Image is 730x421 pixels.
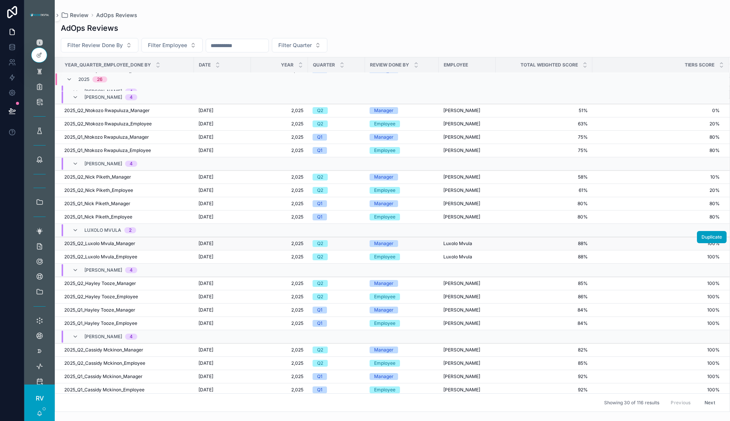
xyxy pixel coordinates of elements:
[84,94,122,100] span: [PERSON_NAME]
[64,214,132,220] span: 2025_Q1_Nick Piketh_Employee
[370,307,434,313] a: Manager
[443,374,491,380] a: [PERSON_NAME]
[198,374,246,380] a: [DATE]
[443,174,480,180] span: [PERSON_NAME]
[443,121,480,127] span: [PERSON_NAME]
[374,187,395,194] div: Employee
[443,108,480,114] span: [PERSON_NAME]
[500,347,588,353] a: 82%
[64,307,189,313] a: 2025_Q1_Hayley Tooze_Manager
[255,347,303,353] span: 2,025
[443,241,472,247] span: Luxolo Mvula
[500,254,588,260] span: 88%
[443,134,480,140] span: [PERSON_NAME]
[255,307,303,313] span: 2,025
[255,280,303,286] span: 2,025
[255,320,303,326] a: 2,025
[593,134,720,140] a: 80%
[317,360,323,367] div: Q2
[374,240,394,247] div: Manager
[255,187,303,193] a: 2,025
[198,201,213,207] span: [DATE]
[313,360,360,367] a: Q2
[374,293,395,300] div: Employee
[593,320,720,326] a: 100%
[593,294,720,300] a: 100%
[593,347,720,353] a: 100%
[374,147,395,154] div: Employee
[64,108,150,114] span: 2025_Q2_Ntokozo Rwapuluza_Manager
[374,200,394,207] div: Manager
[593,174,720,180] a: 10%
[313,187,360,194] a: Q2
[255,121,303,127] a: 2,025
[317,107,323,114] div: Q2
[64,187,133,193] span: 2025_Q2_Nick Piketh_Employee
[443,307,480,313] span: [PERSON_NAME]
[500,147,588,154] span: 75%
[313,347,360,353] a: Q2
[64,294,138,300] span: 2025_Q2_Hayley Tooze_Employee
[443,307,491,313] a: [PERSON_NAME]
[255,147,303,154] span: 2,025
[374,253,395,260] div: Employee
[198,241,213,247] span: [DATE]
[443,374,480,380] span: [PERSON_NAME]
[593,307,720,313] span: 100%
[370,360,434,367] a: Employee
[593,254,720,260] a: 100%
[255,174,303,180] span: 2,025
[443,320,491,326] a: [PERSON_NAME]
[255,201,303,207] span: 2,025
[443,187,480,193] span: [PERSON_NAME]
[443,201,491,207] a: [PERSON_NAME]
[317,214,322,220] div: Q1
[443,201,480,207] span: [PERSON_NAME]
[443,254,472,260] span: Luxolo Mvula
[255,294,303,300] span: 2,025
[198,108,246,114] a: [DATE]
[64,347,189,353] a: 2025_Q2_Cassidy Mckinon_Manager
[64,214,189,220] a: 2025_Q1_Nick Piketh_Employee
[370,120,434,127] a: Employee
[64,241,135,247] span: 2025_Q2_Luxolo Mvula_Manager
[317,320,322,327] div: Q1
[370,240,434,247] a: Manager
[313,200,360,207] a: Q1
[64,254,189,260] a: 2025_Q2_Luxolo Mvula_Employee
[443,347,491,353] a: [PERSON_NAME]
[317,253,323,260] div: Q2
[64,254,137,260] span: 2025_Q2_Luxolo Mvula_Employee
[317,120,323,127] div: Q2
[198,187,213,193] span: [DATE]
[443,174,491,180] a: [PERSON_NAME]
[593,280,720,286] span: 100%
[443,241,491,247] a: Luxolo Mvula
[443,320,480,326] span: [PERSON_NAME]
[313,293,360,300] a: Q2
[443,280,480,286] span: [PERSON_NAME]
[500,134,588,140] span: 75%
[255,134,303,140] span: 2,025
[64,320,189,326] a: 2025_Q1_Hayley Tooze_Employee
[255,214,303,220] span: 2,025
[500,174,588,180] span: 58%
[500,214,588,220] a: 80%
[593,147,720,154] a: 80%
[64,307,135,313] span: 2025_Q1_Hayley Tooze_Manager
[593,241,720,247] a: 100%
[317,147,322,154] div: Q1
[500,121,588,127] a: 63%
[443,108,491,114] a: [PERSON_NAME]
[500,360,588,366] a: 85%
[593,214,720,220] a: 80%
[697,231,727,243] button: Duplicate
[313,174,360,180] a: Q2
[198,214,213,220] span: [DATE]
[64,280,136,286] span: 2025_Q2_Hayley Tooze_Manager
[317,307,322,313] div: Q1
[317,293,323,300] div: Q2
